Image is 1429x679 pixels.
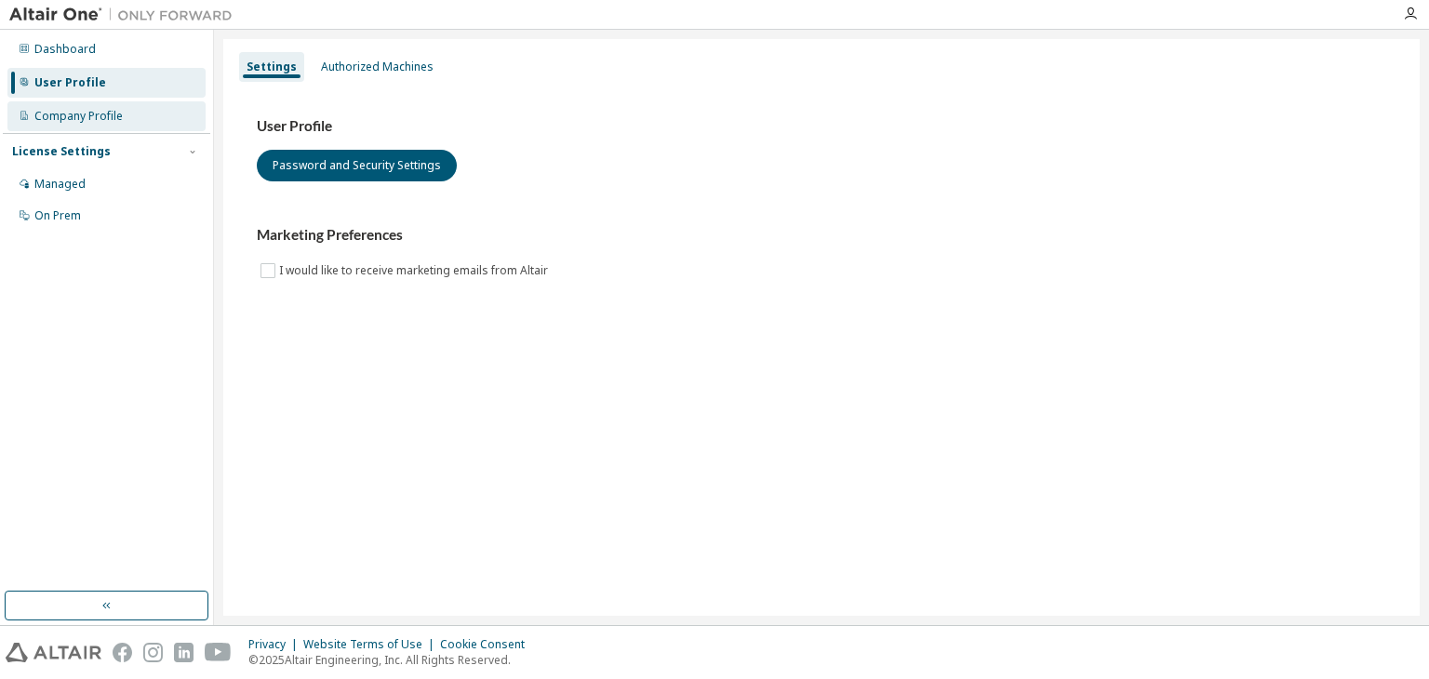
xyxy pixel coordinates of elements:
img: instagram.svg [143,643,163,662]
div: Dashboard [34,42,96,57]
div: Website Terms of Use [303,637,440,652]
div: Cookie Consent [440,637,536,652]
label: I would like to receive marketing emails from Altair [279,260,552,282]
h3: Marketing Preferences [257,226,1386,245]
div: On Prem [34,208,81,223]
img: altair_logo.svg [6,643,101,662]
div: User Profile [34,75,106,90]
div: Authorized Machines [321,60,434,74]
div: Managed [34,177,86,192]
div: Privacy [248,637,303,652]
button: Password and Security Settings [257,150,457,181]
img: facebook.svg [113,643,132,662]
img: youtube.svg [205,643,232,662]
img: Altair One [9,6,242,24]
img: linkedin.svg [174,643,194,662]
p: © 2025 Altair Engineering, Inc. All Rights Reserved. [248,652,536,668]
div: License Settings [12,144,111,159]
div: Settings [247,60,297,74]
div: Company Profile [34,109,123,124]
h3: User Profile [257,117,1386,136]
